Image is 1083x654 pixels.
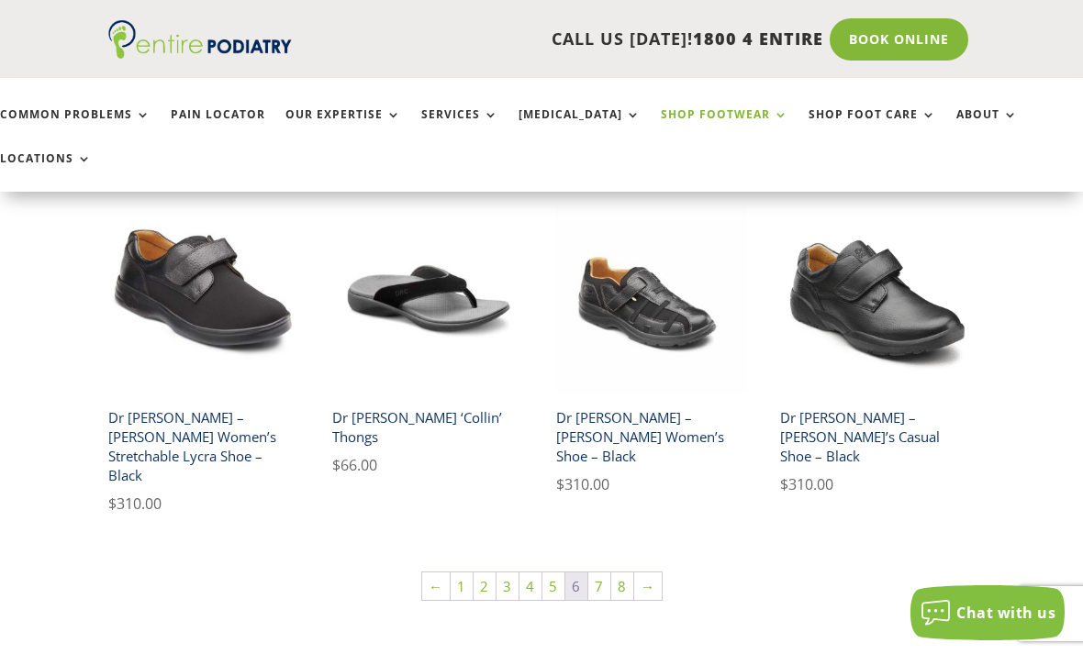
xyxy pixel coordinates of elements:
p: CALL US [DATE]! [300,28,823,51]
a: Dr Comfort Betty Women's Shoe BlackDr [PERSON_NAME] – [PERSON_NAME] Women’s Shoe – Black $310.00 [556,202,747,496]
a: Dr Comfort Annie Women's Casual Shoe blackDr [PERSON_NAME] – [PERSON_NAME] Women’s Stretchable Ly... [108,202,299,515]
h2: Dr [PERSON_NAME] – [PERSON_NAME]’s Casual Shoe – Black [780,401,971,472]
a: → [634,572,662,600]
a: Page 3 [497,572,519,600]
a: Page 4 [519,572,541,600]
a: Pain Locator [171,108,265,148]
a: Page 5 [542,572,564,600]
span: 1800 4 ENTIRE [693,28,823,50]
a: Our Expertise [285,108,401,148]
bdi: 310.00 [556,474,609,494]
a: Page 7 [588,572,610,600]
span: Chat with us [956,603,1055,623]
h2: Dr [PERSON_NAME] ‘Collin’ Thongs [332,401,523,453]
a: About [956,108,1018,148]
img: Dr Comfort Annie Women's Casual Shoe black [108,202,299,393]
span: $ [108,493,117,514]
a: Shop Footwear [661,108,788,148]
h2: Dr [PERSON_NAME] – [PERSON_NAME] Women’s Shoe – Black [556,401,747,472]
bdi: 66.00 [332,455,377,475]
bdi: 310.00 [780,474,833,494]
a: ← [422,572,450,600]
a: Page 1 [451,572,473,600]
a: Page 8 [611,572,633,600]
button: Chat with us [910,585,1065,640]
img: dr comfort william mens casual diabetic shoe black [780,202,971,393]
span: $ [780,474,788,494]
span: $ [332,455,341,475]
a: Collins Dr Comfort Men's Thongs in BlackDr [PERSON_NAME] ‘Collin’ Thongs $66.00 [332,202,523,477]
img: Collins Dr Comfort Men's Thongs in Black [332,202,523,393]
bdi: 310.00 [108,493,162,514]
a: Entire Podiatry [108,44,292,62]
h2: Dr [PERSON_NAME] – [PERSON_NAME] Women’s Stretchable Lycra Shoe – Black [108,401,299,492]
span: $ [556,474,564,494]
a: Page 2 [474,572,496,600]
span: Page 6 [565,572,587,600]
a: dr comfort william mens casual diabetic shoe blackDr [PERSON_NAME] – [PERSON_NAME]’s Casual Shoe ... [780,202,971,496]
img: Dr Comfort Betty Women's Shoe Black [556,202,747,393]
nav: Product Pagination [108,571,975,609]
a: Services [421,108,498,148]
a: Book Online [830,18,968,61]
img: logo (1) [108,20,292,59]
a: Shop Foot Care [809,108,936,148]
a: [MEDICAL_DATA] [519,108,641,148]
